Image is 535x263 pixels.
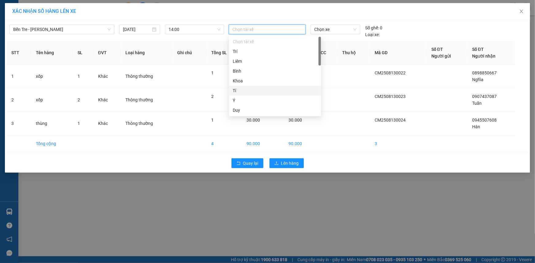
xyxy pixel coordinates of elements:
td: Thông thường [120,88,172,112]
td: 2 [6,88,31,112]
span: upload [274,161,279,166]
th: Mã GD [370,41,426,65]
span: 1 [78,74,80,79]
span: 30.000 [289,118,302,122]
td: thùng [31,112,73,135]
div: 0 [365,24,382,31]
th: Loại hàng [120,41,172,65]
span: 1 [211,70,214,75]
td: 4 [206,135,242,152]
div: Khoa [233,77,317,84]
td: xốp [31,88,73,112]
span: Số ghế: [365,24,379,31]
span: Người gửi [431,54,451,58]
th: ĐVT [93,41,120,65]
td: 90.000 [242,135,284,152]
th: Thu hộ [337,41,370,65]
span: Số ĐT [431,47,443,52]
input: 13/08/2025 [123,26,151,33]
td: 90.000 [284,135,316,152]
td: Khác [93,112,120,135]
span: Hân [472,124,480,129]
button: uploadLên hàng [269,158,304,168]
th: Tổng SL [206,41,242,65]
span: Nghĩa [472,77,483,82]
span: Chọn xe [314,25,357,34]
span: 1 [211,118,214,122]
td: Khác [93,88,120,112]
div: Trí [233,48,317,55]
div: Liêm [229,56,321,66]
div: Chọn tài xế [229,37,321,47]
td: 3 [370,135,426,152]
span: CM2508130024 [375,118,406,122]
span: 0945507608 [472,118,497,122]
button: rollbackQuay lại [231,158,263,168]
td: Thông thường [120,112,172,135]
span: rollback [236,161,241,166]
td: Khác [93,65,120,88]
td: Thông thường [120,65,172,88]
th: STT [6,41,31,65]
td: Tổng cộng [31,135,73,152]
span: 2 [78,97,80,102]
span: Loại xe: [365,31,380,38]
span: 0898850667 [472,70,497,75]
div: Bình [233,68,317,74]
span: 2 [211,94,214,99]
th: CC [316,41,337,65]
button: Close [513,3,530,20]
th: SL [73,41,93,65]
span: Tuấn [472,101,482,106]
span: XÁC NHẬN SỐ HÀNG LÊN XE [12,8,76,14]
div: Tí [233,87,317,94]
div: Duy [229,105,321,115]
div: Liêm [233,58,317,65]
span: 1 [78,121,80,126]
span: CM2508130022 [375,70,406,75]
span: Số ĐT [472,47,484,52]
span: Lên hàng [281,160,299,167]
span: 0907437087 [472,94,497,99]
div: Ý [229,96,321,105]
td: 3 [6,112,31,135]
td: xốp [31,65,73,88]
span: Bến Tre - Hồ Chí Minh [13,25,111,34]
div: Trí [229,47,321,56]
span: 14:00 [169,25,220,34]
div: Duy [233,107,317,114]
span: close [519,9,524,14]
div: Chọn tài xế [233,38,317,45]
td: 1 [6,65,31,88]
span: Người nhận [472,54,495,58]
span: Quay lại [243,160,258,167]
span: CM2508130023 [375,94,406,99]
div: Bình [229,66,321,76]
div: Ý [233,97,317,104]
th: Ghi chú [172,41,206,65]
div: Tí [229,86,321,96]
div: Khoa [229,76,321,86]
span: 30.000 [246,118,260,122]
th: Tên hàng [31,41,73,65]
